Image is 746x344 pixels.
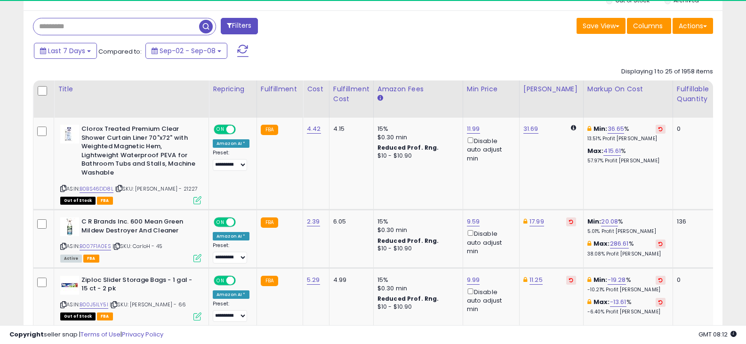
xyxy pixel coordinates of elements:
[467,217,480,226] a: 9.59
[307,217,320,226] a: 2.39
[587,84,669,94] div: Markup on Cost
[377,303,456,311] div: $10 - $10.90
[627,18,671,34] button: Columns
[115,185,198,192] span: | SKU: [PERSON_NAME] - 21227
[377,295,439,303] b: Reduced Prof. Rng.
[9,330,163,339] div: seller snap | |
[377,276,456,284] div: 15%
[608,124,625,134] a: 36.65
[333,217,366,226] div: 6.05
[261,84,299,94] div: Fulfillment
[698,330,737,339] span: 2025-09-16 08:12 GMT
[213,150,249,171] div: Preset:
[307,275,320,285] a: 5.29
[213,242,249,264] div: Preset:
[601,217,618,226] a: 20.08
[215,277,226,285] span: ON
[80,301,108,309] a: B00J5ILY5I
[213,139,249,148] div: Amazon AI *
[583,80,673,118] th: The percentage added to the cost of goods (COGS) that forms the calculator for Min & Max prices.
[677,276,706,284] div: 0
[467,287,512,314] div: Disable auto adjust min
[81,125,196,179] b: Clorox Treated Premium Clear Shower Curtain Liner 70"x72" with Weighted Magnetic Hem, Lightweight...
[587,146,604,155] b: Max:
[594,297,610,306] b: Max:
[97,197,113,205] span: FBA
[587,158,666,164] p: 57.97% Profit [PERSON_NAME]
[60,276,201,320] div: ASIN:
[377,133,456,142] div: $0.30 min
[160,46,216,56] span: Sep-02 - Sep-08
[9,330,44,339] strong: Copyright
[610,239,629,248] a: 286.61
[221,18,257,34] button: Filters
[587,125,666,142] div: %
[215,126,226,134] span: ON
[34,43,97,59] button: Last 7 Days
[603,146,621,156] a: 415.61
[60,255,82,263] span: All listings currently available for purchase on Amazon
[529,275,543,285] a: 11.25
[307,124,321,134] a: 4.42
[467,136,512,163] div: Disable auto adjust min
[377,226,456,234] div: $0.30 min
[377,245,456,253] div: $10 - $10.90
[587,240,666,257] div: %
[608,275,626,285] a: -19.28
[587,217,602,226] b: Min:
[377,84,459,94] div: Amazon Fees
[333,125,366,133] div: 4.15
[234,218,249,226] span: OFF
[60,125,201,203] div: ASIN:
[83,255,99,263] span: FBA
[587,147,666,164] div: %
[377,284,456,293] div: $0.30 min
[377,144,439,152] b: Reduced Prof. Rng.
[523,84,579,94] div: [PERSON_NAME]
[467,275,480,285] a: 9.99
[48,46,85,56] span: Last 7 Days
[587,298,666,315] div: %
[377,217,456,226] div: 15%
[467,84,515,94] div: Min Price
[333,276,366,284] div: 4.99
[110,301,186,308] span: | SKU: [PERSON_NAME] - 66
[377,152,456,160] div: $10 - $10.90
[261,276,278,286] small: FBA
[98,47,142,56] span: Compared to:
[333,84,369,104] div: Fulfillment Cost
[587,136,666,142] p: 13.51% Profit [PERSON_NAME]
[97,312,113,320] span: FBA
[673,18,713,34] button: Actions
[307,84,325,94] div: Cost
[80,242,111,250] a: B007F1A0ES
[587,276,666,293] div: %
[145,43,227,59] button: Sep-02 - Sep-08
[523,124,538,134] a: 31.69
[81,217,196,237] b: C R Brands Inc. 600 Mean Green Mildew Destroyer And Cleaner
[677,84,709,104] div: Fulfillable Quantity
[587,309,666,315] p: -6.40% Profit [PERSON_NAME]
[60,217,79,236] img: 41Q3g+gn4jL._SL40_.jpg
[467,228,512,256] div: Disable auto adjust min
[587,228,666,235] p: 5.01% Profit [PERSON_NAME]
[58,84,205,94] div: Title
[81,276,196,296] b: Ziploc Slider Storage Bags - 1 gal - 15 ct - 2 pk
[234,126,249,134] span: OFF
[60,125,79,144] img: 31dazHjTj8L._SL40_.jpg
[122,330,163,339] a: Privacy Policy
[80,330,120,339] a: Terms of Use
[594,124,608,133] b: Min:
[261,125,278,135] small: FBA
[594,239,610,248] b: Max:
[377,237,439,245] b: Reduced Prof. Rng.
[60,312,96,320] span: All listings that are currently out of stock and unavailable for purchase on Amazon
[261,217,278,228] small: FBA
[213,290,249,299] div: Amazon AI *
[587,287,666,293] p: -10.21% Profit [PERSON_NAME]
[587,251,666,257] p: 38.08% Profit [PERSON_NAME]
[215,218,226,226] span: ON
[587,217,666,235] div: %
[577,18,626,34] button: Save View
[677,125,706,133] div: 0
